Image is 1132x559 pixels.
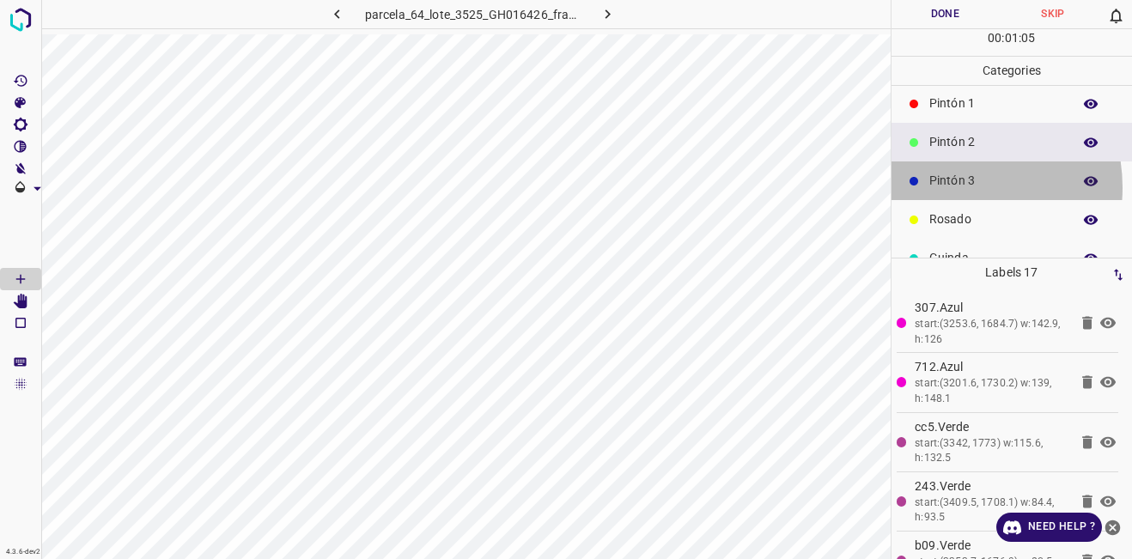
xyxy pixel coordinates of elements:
div: start:(3201.6, 1730.2) w:139, h:148.1 [915,376,1068,406]
div: start:(3253.6, 1684.7) w:142.9, h:126 [915,317,1068,347]
p: cc5.Verde [915,418,1068,436]
div: start:(3409.5, 1708.1) w:84.4, h:93.5 [915,495,1068,526]
p: b09.Verde [915,537,1068,555]
h6: parcela_64_lote_3525_GH016426_frame_00062_59959.jpg [365,4,581,28]
p: Pintón 1 [929,94,1063,112]
p: Rosado [929,210,1063,228]
p: 712.Azul [915,358,1068,376]
div: 4.3.6-dev2 [2,545,45,559]
p: 243.Verde [915,477,1068,495]
img: logo [5,4,36,35]
p: Pintón 2 [929,133,1063,151]
p: 01 [1005,29,1019,47]
p: Labels 17 [897,258,1128,287]
p: Pintón 3 [929,172,1063,190]
p: 307.Azul [915,299,1068,317]
p: 05 [1021,29,1035,47]
p: 00 [988,29,1001,47]
div: : : [988,29,1035,56]
a: Need Help ? [996,513,1102,542]
button: close-help [1102,513,1123,542]
p: Guinda [929,249,1063,267]
div: start:(3342, 1773) w:115.6, h:132.5 [915,436,1068,466]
